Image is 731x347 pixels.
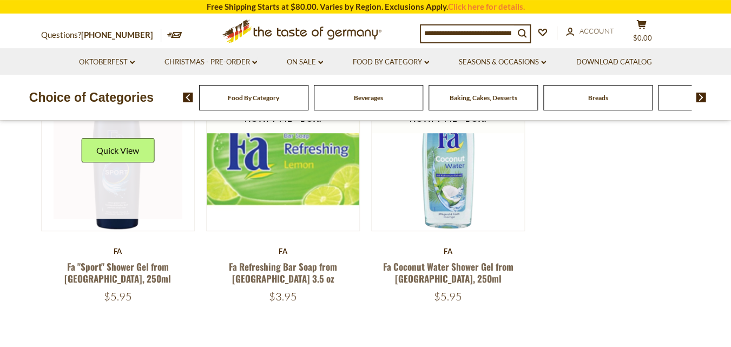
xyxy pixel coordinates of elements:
[206,247,360,256] div: Fa
[633,34,652,42] span: $0.00
[164,56,257,68] a: Christmas - PRE-ORDER
[81,138,154,162] button: Quick View
[448,2,525,11] a: Click here for details.
[576,56,651,68] a: Download Catalog
[81,30,153,40] a: [PHONE_NUMBER]
[696,93,706,102] img: next arrow
[566,25,614,37] a: Account
[588,94,608,102] a: Breads
[41,247,195,256] div: Fa
[372,77,525,231] img: Fa
[625,19,658,47] button: $0.00
[207,77,360,231] img: Fa
[269,290,297,303] span: $3.95
[79,56,135,68] a: Oktoberfest
[287,56,323,68] a: On Sale
[579,27,614,35] span: Account
[459,56,546,68] a: Seasons & Occasions
[371,247,525,256] div: Fa
[229,260,337,285] a: Fa Refreshing Bar Soap from [GEOGRAPHIC_DATA] 3.5 oz
[383,260,513,285] a: Fa Coconut Water Shower Gel from [GEOGRAPHIC_DATA], 250ml
[183,93,193,102] img: previous arrow
[449,94,517,102] a: Baking, Cakes, Desserts
[104,290,132,303] span: $5.95
[64,260,171,285] a: Fa "Sport" Shower Gel from [GEOGRAPHIC_DATA], 250ml
[228,94,279,102] a: Food By Category
[42,77,195,231] img: Fa
[434,290,462,303] span: $5.95
[353,56,429,68] a: Food By Category
[354,94,383,102] a: Beverages
[41,28,161,42] p: Questions?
